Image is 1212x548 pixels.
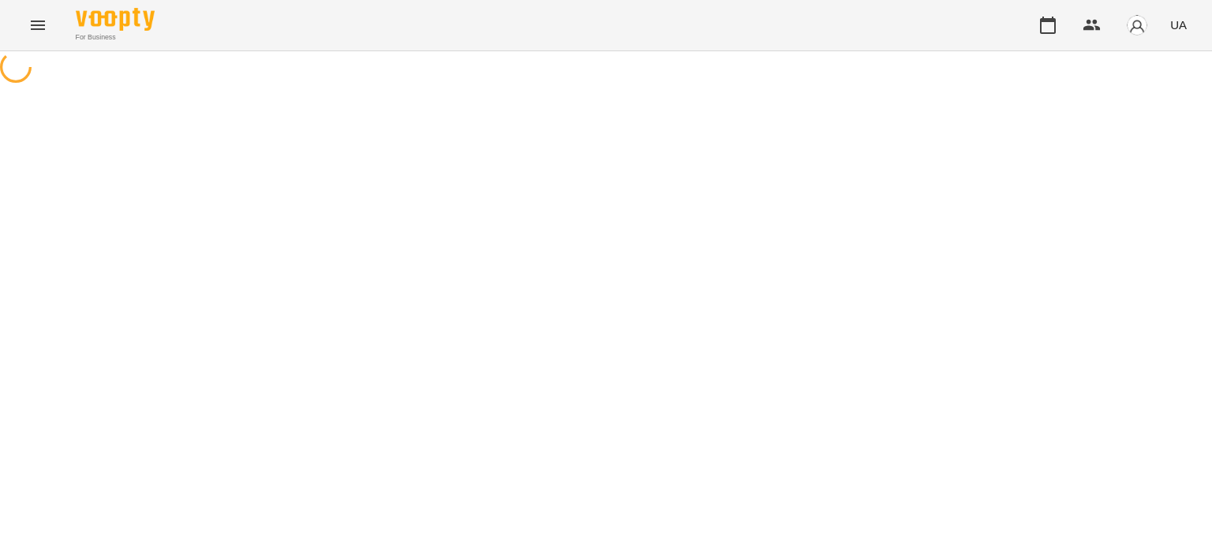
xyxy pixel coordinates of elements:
[1126,14,1148,36] img: avatar_s.png
[1170,17,1187,33] span: UA
[1164,10,1193,39] button: UA
[76,32,155,43] span: For Business
[19,6,57,44] button: Menu
[76,8,155,31] img: Voopty Logo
